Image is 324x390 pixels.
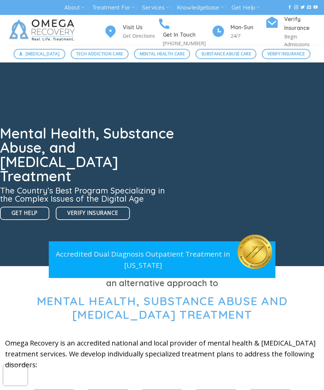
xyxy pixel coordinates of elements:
[231,23,265,32] h4: Mon-Sun
[195,49,256,59] a: Substance Abuse Care
[288,5,292,10] a: Follow on Facebook
[12,209,38,217] span: Get Help
[5,15,82,45] img: Omega Recovery
[64,1,84,14] a: About
[104,23,157,40] a: Visit Us Get Directions
[232,1,260,14] a: Get Help
[142,1,169,14] a: Services
[92,1,135,14] a: Treatment For
[5,338,319,370] p: Omega Recovery is an accredited national and local provider of mental health & [MEDICAL_DATA] tre...
[71,49,129,59] a: Tech Addiction Care
[284,15,319,33] h4: Verify Insurance
[123,23,157,32] h4: Visit Us
[265,15,319,48] a: Verify Insurance Begin Admissions
[14,49,65,59] a: [MEDICAL_DATA]
[201,51,251,57] span: Substance Abuse Care
[76,51,123,57] span: Tech Addiction Care
[49,248,238,271] p: Accredited Dual Diagnosis Outpatient Treatment in [US_STATE]
[5,276,319,290] h3: an alternative approach to
[140,51,185,57] span: Mental Health Care
[134,49,190,59] a: Mental Health Care
[25,51,59,57] span: [MEDICAL_DATA]
[177,1,224,14] a: Knowledgebase
[262,49,310,59] a: Verify Insurance
[301,5,305,10] a: Follow on Twitter
[284,33,319,48] p: Begin Admissions
[157,16,211,47] a: Get In Touch [PHONE_NUMBER]
[56,207,130,220] a: Verify Insurance
[307,5,311,10] a: Send us an email
[37,294,288,322] span: Mental Health, Substance Abuse and [MEDICAL_DATA] Treatment
[268,51,305,57] span: Verify Insurance
[231,32,265,40] p: 24/7
[163,39,211,47] p: [PHONE_NUMBER]
[313,5,318,10] a: Follow on YouTube
[67,209,118,217] span: Verify Insurance
[294,5,298,10] a: Follow on Instagram
[123,32,157,40] p: Get Directions
[163,31,211,39] h4: Get In Touch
